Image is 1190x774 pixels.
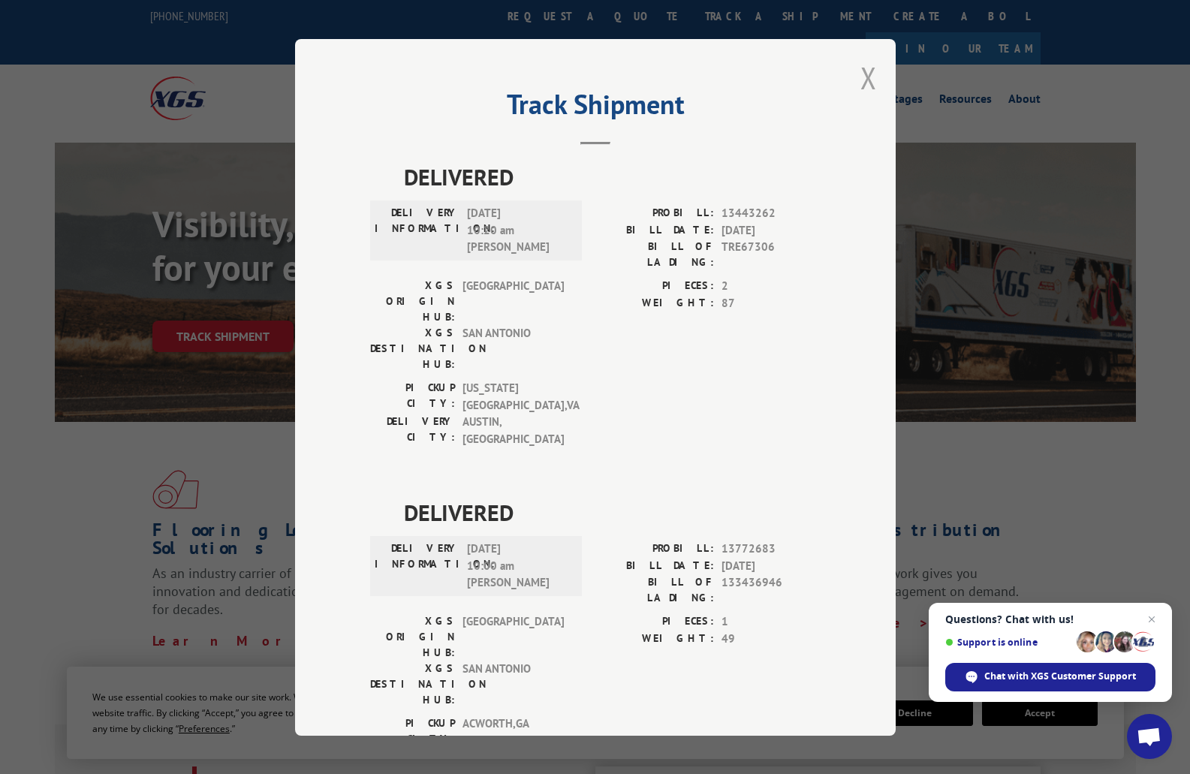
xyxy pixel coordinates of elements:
[595,205,714,222] label: PROBILL:
[595,613,714,631] label: PIECES:
[370,715,455,747] label: PICKUP CITY:
[595,541,714,558] label: PROBILL:
[404,160,821,194] span: DELIVERED
[467,541,568,592] span: [DATE] 10:00 am [PERSON_NAME]
[462,661,564,708] span: SAN ANTONIO
[462,414,564,447] span: AUSTIN , [GEOGRAPHIC_DATA]
[370,414,455,447] label: DELIVERY CITY:
[370,325,455,372] label: XGS DESTINATION HUB:
[370,94,821,122] h2: Track Shipment
[595,574,714,606] label: BILL OF LADING:
[467,205,568,256] span: [DATE] 10:20 am [PERSON_NAME]
[945,663,1155,691] div: Chat with XGS Customer Support
[370,278,455,325] label: XGS ORIGIN HUB:
[722,557,821,574] span: [DATE]
[595,239,714,270] label: BILL OF LADING:
[722,239,821,270] span: TRE67306
[722,630,821,647] span: 49
[595,630,714,647] label: WEIGHT:
[462,325,564,372] span: SAN ANTONIO
[370,380,455,414] label: PICKUP CITY:
[722,278,821,295] span: 2
[722,574,821,606] span: 133436946
[462,380,564,414] span: [US_STATE][GEOGRAPHIC_DATA] , VA
[945,637,1071,648] span: Support is online
[722,294,821,312] span: 87
[722,221,821,239] span: [DATE]
[722,205,821,222] span: 13443262
[462,278,564,325] span: [GEOGRAPHIC_DATA]
[722,613,821,631] span: 1
[404,495,821,529] span: DELIVERED
[375,541,459,592] label: DELIVERY INFORMATION:
[375,205,459,256] label: DELIVERY INFORMATION:
[722,541,821,558] span: 13772683
[370,661,455,708] label: XGS DESTINATION HUB:
[595,557,714,574] label: BILL DATE:
[1127,714,1172,759] div: Open chat
[462,613,564,661] span: [GEOGRAPHIC_DATA]
[370,613,455,661] label: XGS ORIGIN HUB:
[595,294,714,312] label: WEIGHT:
[595,278,714,295] label: PIECES:
[860,58,877,98] button: Close modal
[1143,610,1161,628] span: Close chat
[462,715,564,747] span: ACWORTH , GA
[945,613,1155,625] span: Questions? Chat with us!
[595,221,714,239] label: BILL DATE:
[984,670,1136,683] span: Chat with XGS Customer Support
